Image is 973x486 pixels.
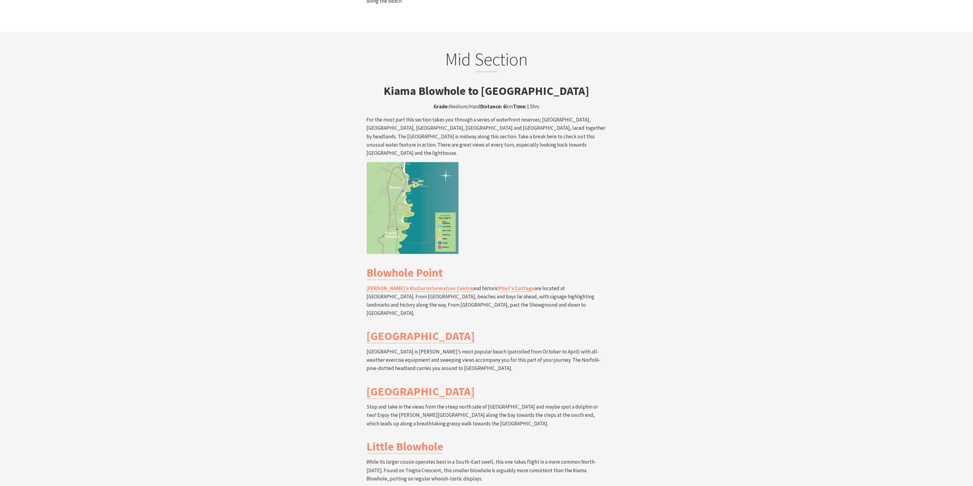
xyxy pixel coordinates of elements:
[499,285,535,292] a: Pilot’s Cottage
[367,103,607,111] p: Medium/Hard km 1.5hrs
[367,49,607,73] h2: Mid Section
[367,284,607,318] p: and historic are located at [GEOGRAPHIC_DATA]. From [GEOGRAPHIC_DATA], beaches and bays lie ahead...
[367,384,475,399] a: [GEOGRAPHIC_DATA]
[367,329,475,343] a: [GEOGRAPHIC_DATA]
[367,162,459,254] img: Kiama Coast Walk Mid Section
[384,84,589,98] strong: Kiama Blowhole to [GEOGRAPHIC_DATA]
[367,265,443,280] a: Blowhole Point
[367,348,607,373] p: [GEOGRAPHIC_DATA] is [PERSON_NAME]’s most popular beach (patrolled from October to April) with al...
[481,103,506,110] strong: Distance: 6
[367,285,473,292] a: [PERSON_NAME]’s Visitor Information Centre
[367,458,607,483] p: While its larger cousin operates best in a South-East swell, this one takes flight in a more comm...
[367,403,607,428] p: Stop and take in the views from the steep north side of [GEOGRAPHIC_DATA] and maybe spot a dolphi...
[367,439,444,454] a: Little Blowhole
[367,116,607,157] p: For the most part this section takes you through a series of waterfront reserves; [GEOGRAPHIC_DAT...
[434,103,449,110] strong: Grade:
[513,103,527,110] strong: Time:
